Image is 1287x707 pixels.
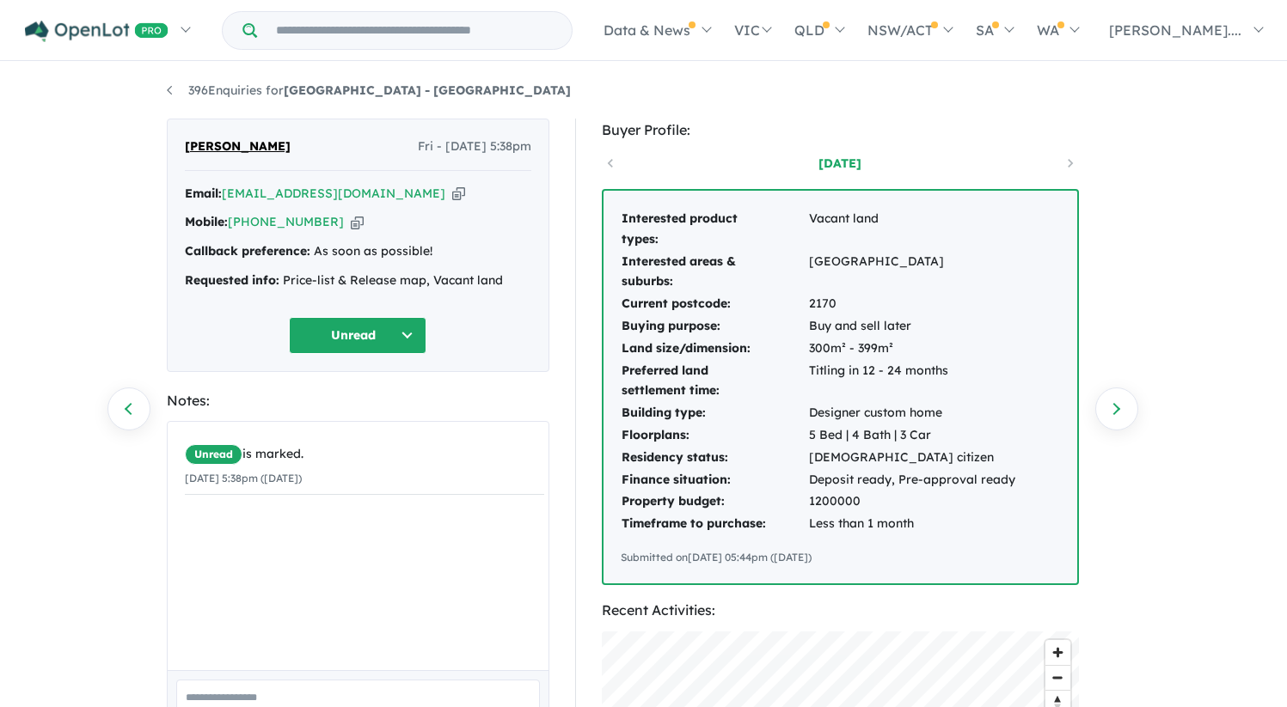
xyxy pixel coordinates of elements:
[808,208,1016,251] td: Vacant land
[808,424,1016,447] td: 5 Bed | 4 Bath | 3 Car
[185,243,310,259] strong: Callback preference:
[808,293,1016,315] td: 2170
[185,241,531,262] div: As soon as possible!
[25,21,169,42] img: Openlot PRO Logo White
[185,472,302,485] small: [DATE] 5:38pm ([DATE])
[808,338,1016,360] td: 300m² - 399m²
[1045,665,1070,690] button: Zoom out
[621,447,808,469] td: Residency status:
[621,208,808,251] td: Interested product types:
[621,491,808,513] td: Property budget:
[185,186,222,201] strong: Email:
[808,469,1016,491] td: Deposit ready, Pre-approval ready
[185,137,291,157] span: [PERSON_NAME]
[767,155,913,172] a: [DATE]
[621,360,808,403] td: Preferred land settlement time:
[808,491,1016,513] td: 1200000
[167,389,549,412] div: Notes:
[621,424,808,447] td: Floorplans:
[222,186,445,201] a: [EMAIL_ADDRESS][DOMAIN_NAME]
[185,214,228,229] strong: Mobile:
[808,513,1016,535] td: Less than 1 month
[351,213,364,231] button: Copy
[185,272,279,288] strong: Requested info:
[452,185,465,203] button: Copy
[621,315,808,338] td: Buying purpose:
[260,12,568,49] input: Try estate name, suburb, builder or developer
[289,317,426,354] button: Unread
[1045,640,1070,665] button: Zoom in
[808,251,1016,294] td: [GEOGRAPHIC_DATA]
[808,447,1016,469] td: [DEMOGRAPHIC_DATA] citizen
[228,214,344,229] a: [PHONE_NUMBER]
[1045,666,1070,690] span: Zoom out
[808,360,1016,403] td: Titling in 12 - 24 months
[602,119,1079,142] div: Buyer Profile:
[284,82,571,98] strong: [GEOGRAPHIC_DATA] - [GEOGRAPHIC_DATA]
[621,549,1060,566] div: Submitted on [DATE] 05:44pm ([DATE])
[808,402,1016,424] td: Designer custom home
[621,402,808,424] td: Building type:
[621,251,808,294] td: Interested areas & suburbs:
[167,82,571,98] a: 396Enquiries for[GEOGRAPHIC_DATA] - [GEOGRAPHIC_DATA]
[185,271,531,291] div: Price-list & Release map, Vacant land
[621,338,808,360] td: Land size/dimension:
[621,469,808,491] td: Finance situation:
[418,137,531,157] span: Fri - [DATE] 5:38pm
[621,293,808,315] td: Current postcode:
[185,444,544,465] div: is marked.
[808,315,1016,338] td: Buy and sell later
[185,444,242,465] span: Unread
[167,81,1121,101] nav: breadcrumb
[602,599,1079,622] div: Recent Activities:
[621,513,808,535] td: Timeframe to purchase:
[1109,21,1241,39] span: [PERSON_NAME]....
